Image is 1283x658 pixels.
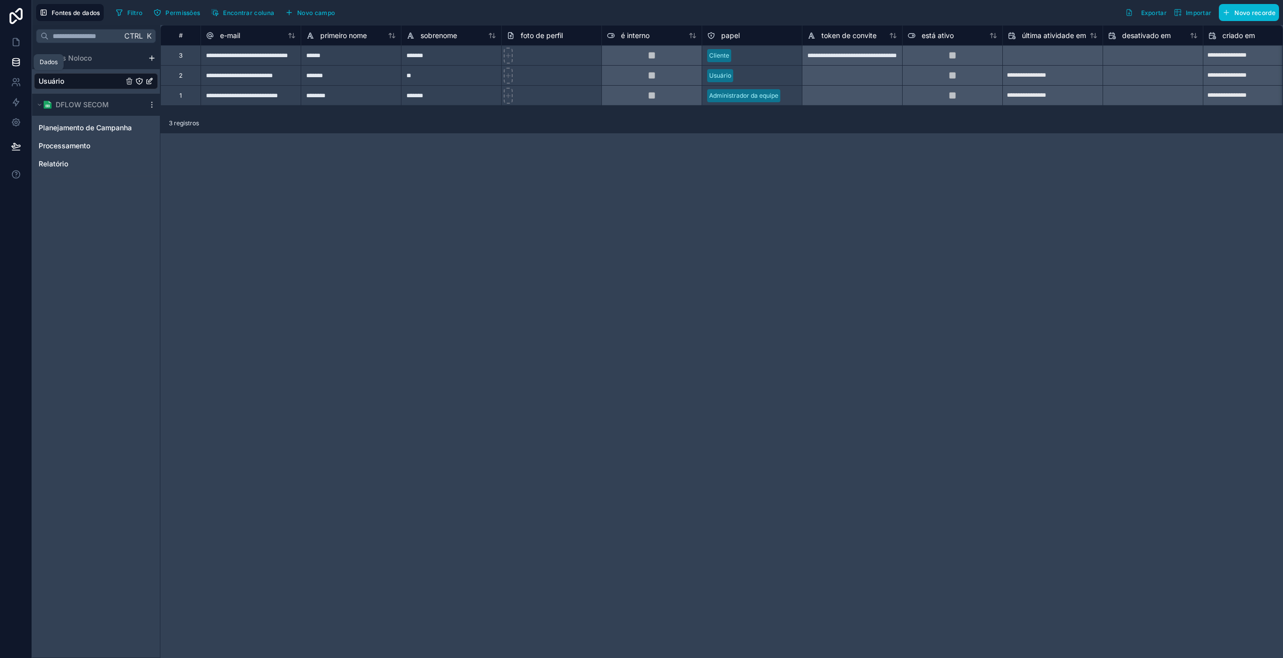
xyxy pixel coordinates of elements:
[165,9,200,17] font: Permissões
[34,120,158,136] div: Planejamento de Campanha
[150,5,207,20] a: Permissões
[320,31,367,40] font: primeiro nome
[179,72,182,79] font: 2
[1122,31,1171,40] font: desativado em
[150,5,203,20] button: Permissões
[1122,4,1170,21] button: Exportar
[179,32,183,39] font: #
[922,31,954,40] font: está ativo
[179,92,182,99] font: 1
[1219,4,1279,21] button: Novo recorde
[127,9,143,17] font: Filtro
[282,5,338,20] button: Novo campo
[1170,4,1215,21] button: Importar
[124,32,143,41] font: Ctrl
[821,31,877,40] font: token de convite
[39,159,133,169] a: Relatório
[521,31,563,40] font: foto de perfil
[147,32,152,41] font: K
[709,52,729,59] font: Cliente
[39,123,132,132] font: Planejamento de Campanha
[39,141,90,150] font: Processamento
[112,5,146,20] button: Filtro
[52,9,100,17] font: Fontes de dados
[34,98,144,112] button: Logotipo do Planilhas GoogleDFLOW SECOM
[179,52,182,59] font: 3
[1186,9,1211,17] font: Importar
[220,31,240,40] font: e-mail
[1222,31,1255,40] font: criado em
[621,31,650,40] font: é interno
[1234,9,1275,17] font: Novo recorde
[1215,4,1279,21] a: Novo recorde
[169,119,199,127] font: 3 registros
[34,73,158,89] div: Usuário
[39,159,68,168] font: Relatório
[44,101,52,109] img: Logotipo do Planilhas Google
[207,5,278,20] button: Encontrar coluna
[721,31,740,40] font: papel
[39,77,64,85] font: Usuário
[1022,31,1086,40] font: última atividade em
[39,141,133,151] a: Processamento
[34,138,158,154] div: Processamento
[709,72,731,79] font: Usuário
[1141,9,1167,17] font: Exportar
[223,9,274,17] font: Encontrar coluna
[39,123,133,133] a: Planejamento de Campanha
[34,51,144,65] button: Mesas Noloco
[40,58,58,66] font: Dados
[44,54,92,62] font: Mesas Noloco
[420,31,457,40] font: sobrenome
[39,76,123,86] a: Usuário
[709,92,778,99] font: Administrador da equipe
[56,100,109,109] font: DFLOW SECOM
[297,9,335,17] font: Novo campo
[36,4,104,21] button: Fontes de dados
[34,156,158,172] div: Relatório
[32,47,160,176] div: conteúdo rolável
